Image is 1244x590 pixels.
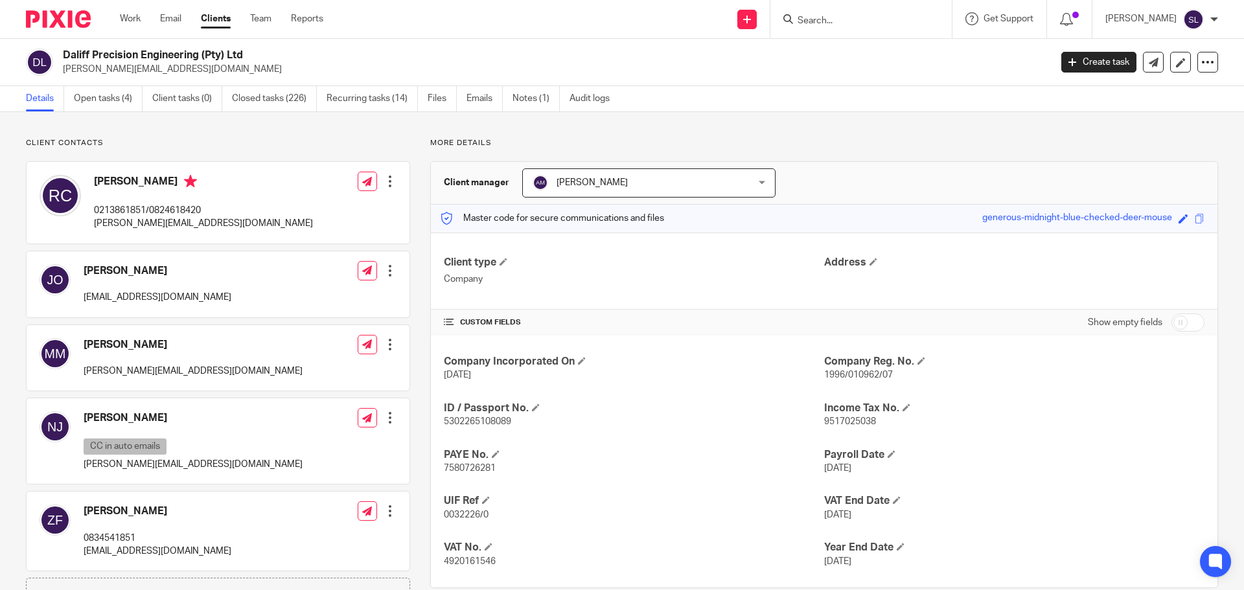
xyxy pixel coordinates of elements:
a: Closed tasks (226) [232,86,317,111]
span: Get Support [984,14,1033,23]
h4: [PERSON_NAME] [94,175,313,191]
a: Files [428,86,457,111]
img: svg%3E [533,175,548,190]
p: [PERSON_NAME][EMAIL_ADDRESS][DOMAIN_NAME] [94,217,313,230]
h4: CUSTOM FIELDS [444,317,824,328]
p: [PERSON_NAME][EMAIL_ADDRESS][DOMAIN_NAME] [63,63,1042,76]
h4: VAT End Date [824,494,1204,508]
p: 0834541851 [84,532,231,545]
img: svg%3E [40,264,71,295]
a: Email [160,12,181,25]
h4: [PERSON_NAME] [84,505,231,518]
a: Recurring tasks (14) [327,86,418,111]
h4: Address [824,256,1204,269]
span: [DATE] [824,510,851,519]
span: 5302265108089 [444,417,511,426]
span: 1996/010962/07 [824,370,893,380]
h4: Client type [444,256,824,269]
h3: Client manager [444,176,509,189]
p: [PERSON_NAME][EMAIL_ADDRESS][DOMAIN_NAME] [84,365,303,378]
a: Client tasks (0) [152,86,222,111]
span: 4920161546 [444,557,496,566]
h4: Company Incorporated On [444,355,824,369]
span: [PERSON_NAME] [557,178,628,187]
img: svg%3E [40,175,81,216]
img: svg%3E [40,338,71,369]
a: Emails [466,86,503,111]
p: Company [444,273,824,286]
p: [EMAIL_ADDRESS][DOMAIN_NAME] [84,545,231,558]
h4: Company Reg. No. [824,355,1204,369]
p: Master code for secure communications and files [441,212,664,225]
p: 0213861851/0824618420 [94,204,313,217]
h4: ID / Passport No. [444,402,824,415]
img: svg%3E [40,411,71,442]
p: [EMAIL_ADDRESS][DOMAIN_NAME] [84,291,231,304]
a: Audit logs [570,86,619,111]
img: svg%3E [40,505,71,536]
a: Team [250,12,271,25]
p: More details [430,138,1218,148]
img: svg%3E [1183,9,1204,30]
h4: [PERSON_NAME] [84,338,303,352]
a: Details [26,86,64,111]
input: Search [796,16,913,27]
a: Work [120,12,141,25]
a: Clients [201,12,231,25]
img: svg%3E [26,49,53,76]
h4: [PERSON_NAME] [84,411,303,425]
a: Create task [1061,52,1136,73]
p: Client contacts [26,138,410,148]
h2: Daliff Precision Engineering (Pty) Ltd [63,49,846,62]
h4: PAYE No. [444,448,824,462]
i: Primary [184,175,197,188]
img: Pixie [26,10,91,28]
h4: Payroll Date [824,448,1204,462]
span: [DATE] [824,464,851,473]
div: generous-midnight-blue-checked-deer-mouse [982,211,1172,226]
span: 7580726281 [444,464,496,473]
h4: Income Tax No. [824,402,1204,415]
h4: [PERSON_NAME] [84,264,231,278]
span: [DATE] [824,557,851,566]
span: [DATE] [444,370,471,380]
a: Notes (1) [513,86,560,111]
a: Reports [291,12,323,25]
p: CC in auto emails [84,438,167,455]
p: [PERSON_NAME][EMAIL_ADDRESS][DOMAIN_NAME] [84,458,303,471]
h4: UIF Ref [444,494,824,508]
span: 0032226/0 [444,510,489,519]
p: [PERSON_NAME] [1105,12,1177,25]
a: Open tasks (4) [74,86,143,111]
h4: Year End Date [824,541,1204,554]
label: Show empty fields [1088,316,1162,329]
h4: VAT No. [444,541,824,554]
span: 9517025038 [824,417,876,426]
